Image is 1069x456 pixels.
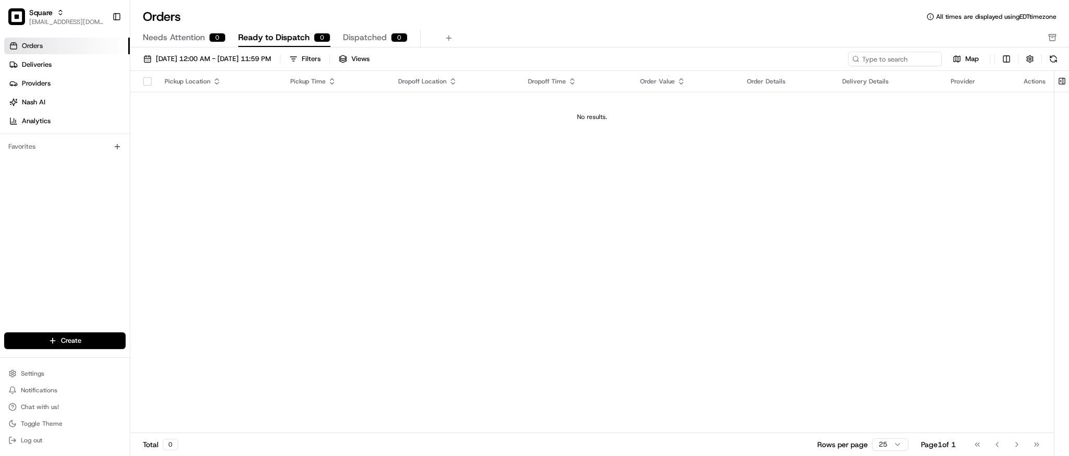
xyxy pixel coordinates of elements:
button: SquareSquare[EMAIL_ADDRESS][DOMAIN_NAME] [4,4,108,29]
a: Orders [4,38,130,54]
div: 0 [391,33,408,42]
span: Map [965,54,979,64]
div: Provider [951,77,1007,86]
div: Page 1 of 1 [921,439,956,450]
button: Chat with us! [4,400,126,414]
button: Notifications [4,383,126,398]
button: Settings [4,366,126,381]
button: Filters [285,52,325,66]
div: Order Details [747,77,825,86]
a: Analytics [4,113,130,129]
div: Pickup Time [290,77,382,86]
div: Filters [302,54,321,64]
div: Total [143,439,178,450]
a: Nash AI [4,94,130,111]
button: Refresh [1046,52,1061,66]
span: Log out [21,436,42,445]
input: Type to search [848,52,942,66]
img: Square [8,8,25,25]
div: Delivery Details [842,77,934,86]
div: Dropoff Time [528,77,623,86]
span: Notifications [21,386,57,394]
span: Deliveries [22,60,52,69]
h1: Orders [143,8,181,25]
div: Order Value [640,77,730,86]
button: Map [946,53,986,65]
button: Create [4,332,126,349]
div: No results. [134,113,1050,121]
div: Pickup Location [165,77,274,86]
button: Toggle Theme [4,416,126,431]
button: [DATE] 12:00 AM - [DATE] 11:59 PM [139,52,276,66]
button: [EMAIL_ADDRESS][DOMAIN_NAME] [29,18,104,26]
div: 0 [314,33,330,42]
p: Rows per page [817,439,868,450]
div: Dropoff Location [398,77,512,86]
span: Analytics [22,116,51,126]
span: Needs Attention [143,31,205,44]
div: 0 [163,439,178,450]
div: 0 [209,33,226,42]
span: All times are displayed using EDT timezone [936,13,1056,21]
span: Toggle Theme [21,419,63,428]
span: Views [351,54,370,64]
span: [DATE] 12:00 AM - [DATE] 11:59 PM [156,54,271,64]
span: Ready to Dispatch [238,31,310,44]
span: Nash AI [22,98,45,107]
span: Orders [22,41,43,51]
div: Actions [1024,77,1046,86]
button: Views [334,52,374,66]
span: Create [61,336,81,345]
button: Square [29,7,53,18]
span: Settings [21,369,44,378]
div: Favorites [4,138,126,155]
span: Chat with us! [21,403,59,411]
a: Providers [4,75,130,92]
a: Deliveries [4,56,130,73]
span: Dispatched [343,31,387,44]
button: Log out [4,433,126,448]
span: Providers [22,79,51,88]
